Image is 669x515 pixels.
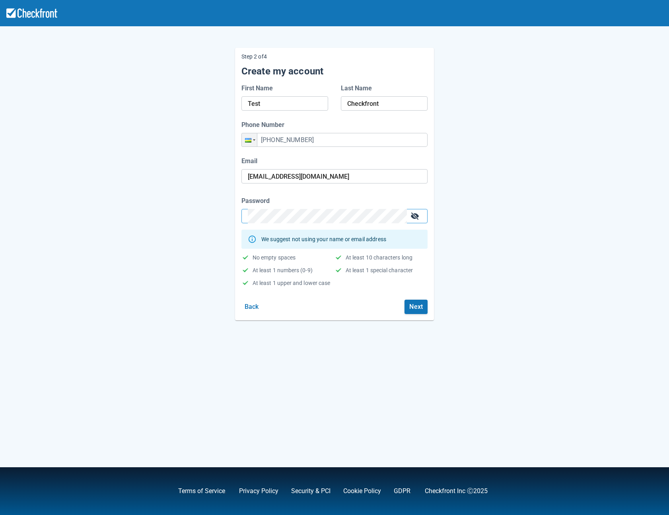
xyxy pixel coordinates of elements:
[253,268,313,273] div: At least 1 numbers (0-9)
[405,300,428,314] button: Next
[178,487,225,495] a: Terms of Service
[241,196,273,206] label: Password
[239,487,278,495] a: Privacy Policy
[241,303,262,310] a: Back
[394,487,410,495] a: GDPR
[291,487,331,495] a: Security & PCI
[554,429,669,515] iframe: Chat Widget
[241,65,428,77] h5: Create my account
[165,486,226,496] div: ,
[248,169,421,183] input: Enter your business email
[261,232,386,246] div: We suggest not using your name or email address
[253,281,330,285] div: At least 1 upper and lower case
[241,84,276,93] label: First Name
[241,54,428,59] p: Step 2 of 4
[241,300,262,314] button: Back
[346,255,412,260] div: At least 10 characters long
[346,268,413,273] div: At least 1 special character
[381,486,412,496] div: .
[242,133,257,146] div: Rwanda: + 250
[241,133,428,147] input: 555-555-1234
[241,156,261,166] label: Email
[241,120,288,130] label: Phone Number
[253,255,296,260] div: No empty spaces
[343,487,381,495] a: Cookie Policy
[341,84,375,93] label: Last Name
[425,487,488,495] a: Checkfront Inc Ⓒ2025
